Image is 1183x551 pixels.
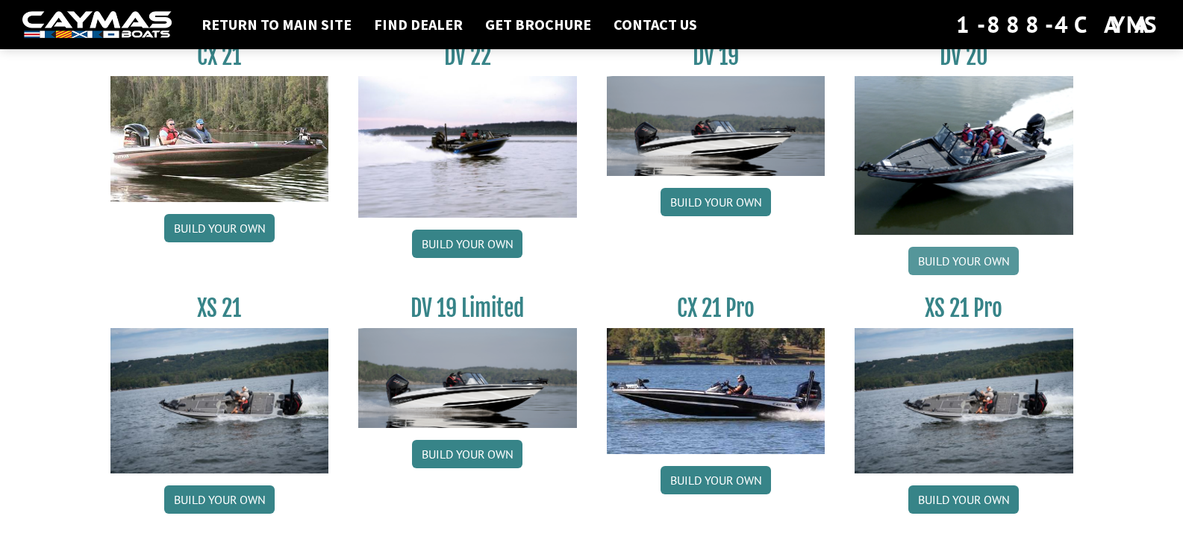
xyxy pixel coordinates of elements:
a: Build your own [908,247,1019,275]
h3: DV 22 [358,42,577,70]
a: Contact Us [606,15,705,34]
a: Build your own [164,214,275,242]
img: dv-19-ban_from_website_for_caymas_connect.png [607,76,825,176]
h3: DV 19 Limited [358,295,577,322]
a: Build your own [661,188,771,216]
h3: DV 20 [855,42,1073,70]
img: dv-19-ban_from_website_for_caymas_connect.png [358,328,577,428]
a: Get Brochure [478,15,599,34]
h3: DV 19 [607,42,825,70]
img: CX-21Pro_thumbnail.jpg [607,328,825,453]
img: CX21_thumb.jpg [110,76,329,201]
a: Build your own [661,466,771,494]
img: DV_20_from_website_for_caymas_connect.png [855,76,1073,235]
a: Build your own [164,485,275,514]
a: Find Dealer [366,15,470,34]
img: DV22_original_motor_cropped_for_caymas_connect.jpg [358,76,577,218]
a: Build your own [908,485,1019,514]
h3: XS 21 Pro [855,295,1073,322]
img: XS_21_thumbnail.jpg [855,328,1073,473]
div: 1-888-4CAYMAS [956,8,1161,41]
a: Build your own [412,440,522,468]
h3: XS 21 [110,295,329,322]
h3: CX 21 [110,42,329,70]
img: XS_21_thumbnail.jpg [110,328,329,473]
a: Return to main site [194,15,359,34]
a: Build your own [412,230,522,258]
img: white-logo-c9c8dbefe5ff5ceceb0f0178aa75bf4bb51f6bca0971e226c86eb53dfe498488.png [22,11,172,39]
h3: CX 21 Pro [607,295,825,322]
